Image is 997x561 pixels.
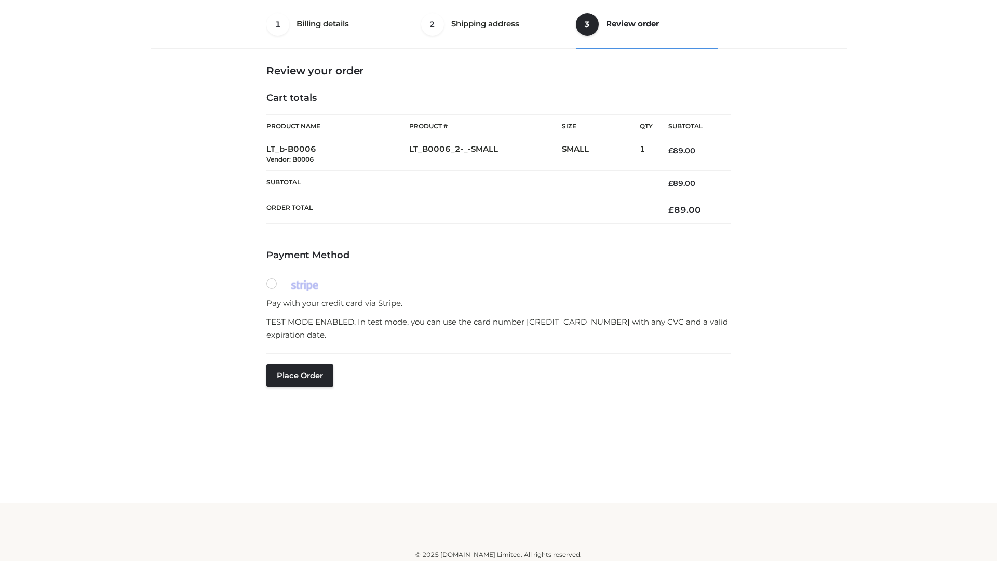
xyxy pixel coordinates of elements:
[562,138,640,171] td: SMALL
[640,114,653,138] th: Qty
[653,115,731,138] th: Subtotal
[266,64,731,77] h3: Review your order
[266,138,409,171] td: LT_b-B0006
[266,364,333,387] button: Place order
[668,205,674,215] span: £
[266,196,653,224] th: Order Total
[409,114,562,138] th: Product #
[266,250,731,261] h4: Payment Method
[266,155,314,163] small: Vendor: B0006
[640,138,653,171] td: 1
[266,170,653,196] th: Subtotal
[668,179,673,188] span: £
[266,297,731,310] p: Pay with your credit card via Stripe.
[409,138,562,171] td: LT_B0006_2-_-SMALL
[562,115,635,138] th: Size
[668,146,673,155] span: £
[266,114,409,138] th: Product Name
[266,315,731,342] p: TEST MODE ENABLED. In test mode, you can use the card number [CREDIT_CARD_NUMBER] with any CVC an...
[668,179,695,188] bdi: 89.00
[668,205,701,215] bdi: 89.00
[266,92,731,104] h4: Cart totals
[668,146,695,155] bdi: 89.00
[154,550,843,560] div: © 2025 [DOMAIN_NAME] Limited. All rights reserved.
